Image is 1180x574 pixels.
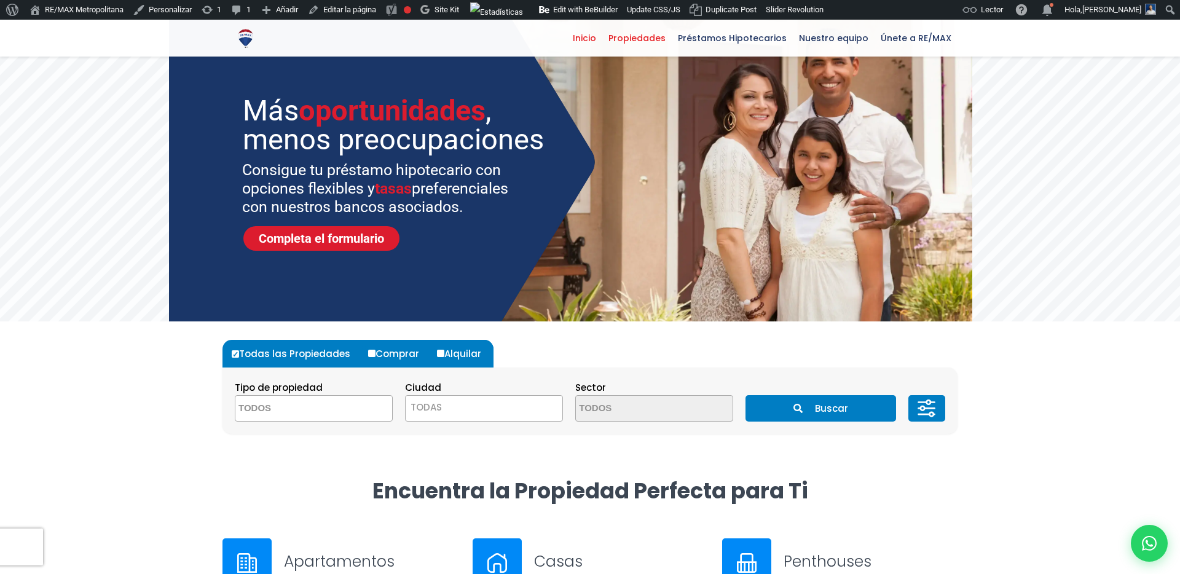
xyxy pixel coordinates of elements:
span: Inicio [567,29,602,47]
h3: Penthouses [784,551,958,572]
input: Todas las Propiedades [232,350,239,358]
span: Ciudad [405,381,441,394]
span: Sector [575,381,606,394]
span: Únete a RE/MAX [875,29,958,47]
span: Propiedades [602,29,672,47]
span: Tipo de propiedad [235,381,323,394]
img: Logo de REMAX [235,28,256,49]
span: Site Kit [435,5,459,14]
span: [PERSON_NAME] [1082,5,1141,14]
span: Nuestro equipo [793,29,875,47]
span: TODAS [405,395,563,422]
span: Préstamos Hipotecarios [672,29,793,47]
h3: Apartamentos [284,551,458,572]
button: Buscar [745,395,895,422]
span: TODAS [411,401,442,414]
label: Todas las Propiedades [229,340,363,368]
span: TODAS [406,399,562,416]
a: Préstamos Hipotecarios [672,20,793,57]
a: Propiedades [602,20,672,57]
input: Comprar [368,350,376,357]
a: Únete a RE/MAX [875,20,958,57]
a: RE/MAX Metropolitana [235,20,256,57]
label: Comprar [365,340,431,368]
img: Visitas de 48 horas. Haz clic para ver más estadísticas del sitio. [470,2,523,22]
strong: Encuentra la Propiedad Perfecta para Ti [372,476,808,506]
a: Nuestro equipo [793,20,875,57]
label: Alquilar [434,340,494,368]
textarea: Search [235,396,355,422]
span: Slider Revolution [766,5,824,14]
div: Frase clave objetivo no establecida [404,6,411,14]
a: Inicio [567,20,602,57]
textarea: Search [576,396,695,422]
h3: Casas [534,551,708,572]
input: Alquilar [437,350,444,357]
